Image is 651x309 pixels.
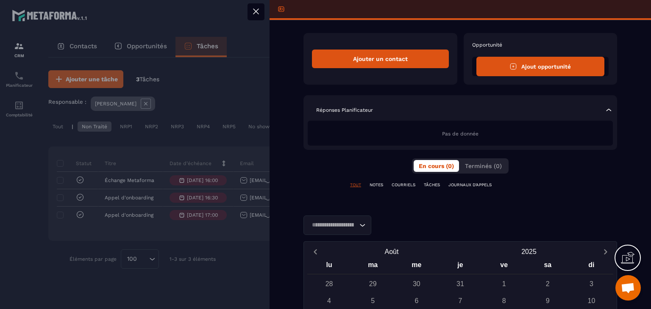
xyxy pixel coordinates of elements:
div: ma [351,259,395,274]
div: 5 [365,293,380,308]
a: Ouvrir le chat [615,275,641,301]
p: TOUT [350,182,361,188]
div: je [438,259,482,274]
span: Terminés (0) [465,163,502,169]
p: COURRIELS [392,182,415,188]
div: 1 [497,276,512,291]
div: 8 [497,293,512,308]
button: Terminés (0) [460,160,507,172]
p: NOTES [370,182,383,188]
div: 7 [453,293,467,308]
div: 2 [540,276,555,291]
p: Opportunité [472,41,609,48]
input: Search for option [309,221,357,230]
div: ve [482,259,526,274]
p: JOURNAUX D'APPELS [448,182,492,188]
button: Ajout opportunité [476,57,605,76]
div: di [570,259,613,274]
div: 3 [584,276,599,291]
div: 10 [584,293,599,308]
div: 28 [322,276,337,291]
button: Open months overlay [323,244,460,259]
span: Pas de donnée [442,131,479,137]
div: 9 [540,293,555,308]
div: 30 [409,276,424,291]
div: 31 [453,276,467,291]
div: sa [526,259,570,274]
button: Open years overlay [460,244,598,259]
div: Search for option [303,215,371,235]
button: En cours (0) [414,160,459,172]
p: TÂCHES [424,182,440,188]
div: 4 [322,293,337,308]
div: lu [307,259,351,274]
div: 6 [409,293,424,308]
span: En cours (0) [419,163,454,169]
button: Previous month [307,246,323,257]
div: 29 [365,276,380,291]
p: Réponses Planificateur [316,107,373,113]
div: Ajouter un contact [312,50,449,68]
button: Next month [598,246,613,257]
div: me [395,259,438,274]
